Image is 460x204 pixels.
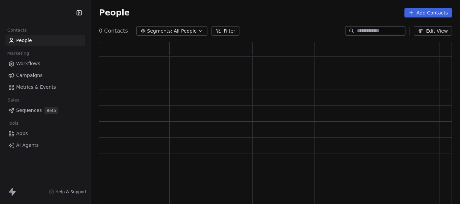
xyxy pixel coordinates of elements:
a: Apps [5,128,85,139]
span: Beta [44,107,58,114]
span: People [99,8,130,18]
span: Sequences [16,107,42,114]
span: Help & Support [56,189,87,195]
span: People [16,37,32,44]
button: Filter [211,26,239,36]
a: People [5,35,85,46]
span: Contacts [4,25,30,35]
a: SequencesBeta [5,105,85,116]
a: Help & Support [49,189,87,195]
a: Workflows [5,58,85,69]
span: Tools [5,118,21,128]
span: Metrics & Events [16,84,56,91]
button: Edit View [414,26,452,36]
span: 0 Contacts [99,27,128,35]
button: Add Contacts [404,8,452,17]
span: All People [174,28,197,35]
span: Segments: [147,28,172,35]
span: Apps [16,130,28,137]
span: AI Agents [16,142,39,149]
a: Metrics & Events [5,82,85,93]
span: Campaigns [16,72,42,79]
span: Marketing [4,48,32,58]
a: Campaigns [5,70,85,81]
span: Sales [5,95,22,105]
a: AI Agents [5,140,85,151]
span: Workflows [16,60,40,67]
